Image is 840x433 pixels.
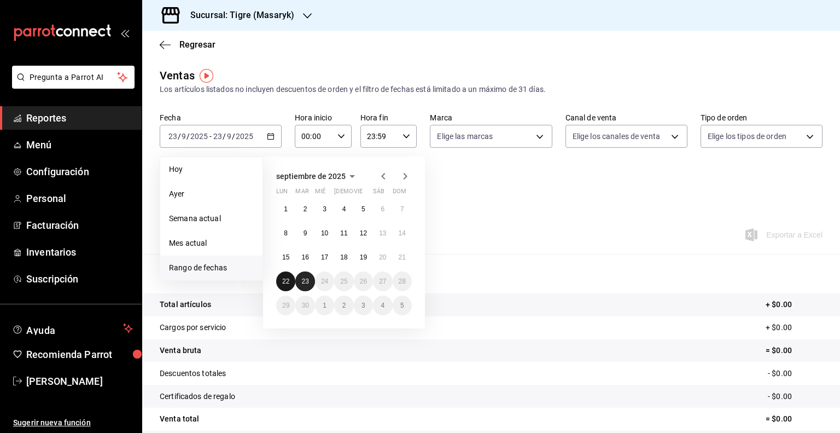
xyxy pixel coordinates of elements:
span: Configuración [26,164,133,179]
button: 4 de octubre de 2025 [373,296,392,315]
button: 23 de septiembre de 2025 [295,272,314,291]
span: / [232,132,235,141]
abbr: jueves [334,188,399,199]
button: 14 de septiembre de 2025 [393,223,412,243]
abbr: 20 de septiembre de 2025 [379,253,386,261]
label: Marca [430,114,552,122]
span: Sugerir nueva función [13,417,133,429]
abbr: viernes [354,188,363,199]
p: = $0.00 [766,345,822,356]
h3: Sucursal: Tigre (Masaryk) [182,9,294,22]
abbr: 23 de septiembre de 2025 [301,278,308,285]
button: 16 de septiembre de 2025 [295,247,314,267]
span: Inventarios [26,245,133,259]
abbr: 5 de octubre de 2025 [400,302,404,309]
span: Ayuda [26,322,119,335]
p: - $0.00 [768,368,822,379]
button: 18 de septiembre de 2025 [334,247,353,267]
button: 27 de septiembre de 2025 [373,272,392,291]
p: Venta bruta [160,345,201,356]
p: + $0.00 [766,299,822,310]
button: 22 de septiembre de 2025 [276,272,295,291]
span: Ayer [169,188,254,200]
input: -- [168,132,178,141]
input: -- [213,132,223,141]
p: Resumen [160,267,822,280]
p: Total artículos [160,299,211,310]
abbr: 1 de septiembre de 2025 [284,205,288,213]
span: Pregunta a Parrot AI [30,72,118,83]
abbr: sábado [373,188,384,199]
button: 17 de septiembre de 2025 [315,247,334,267]
abbr: 11 de septiembre de 2025 [340,229,347,237]
button: septiembre de 2025 [276,170,359,183]
button: 21 de septiembre de 2025 [393,247,412,267]
abbr: 4 de octubre de 2025 [381,302,384,309]
abbr: 27 de septiembre de 2025 [379,278,386,285]
label: Fecha [160,114,282,122]
button: 15 de septiembre de 2025 [276,247,295,267]
p: = $0.00 [766,413,822,425]
abbr: 6 de septiembre de 2025 [381,205,384,213]
abbr: 18 de septiembre de 2025 [340,253,347,261]
span: Facturación [26,218,133,233]
input: ---- [190,132,208,141]
abbr: 26 de septiembre de 2025 [360,278,367,285]
span: Menú [26,137,133,152]
button: 10 de septiembre de 2025 [315,223,334,243]
button: 2 de septiembre de 2025 [295,199,314,219]
abbr: 22 de septiembre de 2025 [282,278,289,285]
abbr: domingo [393,188,406,199]
abbr: 17 de septiembre de 2025 [321,253,328,261]
abbr: 7 de septiembre de 2025 [400,205,404,213]
div: Ventas [160,67,195,84]
abbr: 2 de octubre de 2025 [342,302,346,309]
span: [PERSON_NAME] [26,374,133,389]
button: 11 de septiembre de 2025 [334,223,353,243]
span: / [178,132,181,141]
button: 26 de septiembre de 2025 [354,272,373,291]
abbr: 13 de septiembre de 2025 [379,229,386,237]
label: Hora fin [360,114,417,122]
abbr: 12 de septiembre de 2025 [360,229,367,237]
div: Los artículos listados no incluyen descuentos de orden y el filtro de fechas está limitado a un m... [160,84,822,95]
span: - [209,132,212,141]
abbr: 10 de septiembre de 2025 [321,229,328,237]
button: 2 de octubre de 2025 [334,296,353,315]
abbr: 28 de septiembre de 2025 [399,278,406,285]
abbr: 25 de septiembre de 2025 [340,278,347,285]
abbr: 15 de septiembre de 2025 [282,253,289,261]
abbr: 30 de septiembre de 2025 [301,302,308,309]
span: Personal [26,191,133,206]
abbr: 16 de septiembre de 2025 [301,253,308,261]
span: Regresar [179,39,215,50]
button: 5 de septiembre de 2025 [354,199,373,219]
abbr: 19 de septiembre de 2025 [360,253,367,261]
button: open_drawer_menu [120,28,129,37]
abbr: 5 de septiembre de 2025 [361,205,365,213]
span: Semana actual [169,213,254,224]
button: 6 de septiembre de 2025 [373,199,392,219]
label: Tipo de orden [701,114,822,122]
button: 3 de septiembre de 2025 [315,199,334,219]
p: Cargos por servicio [160,322,226,333]
button: 9 de septiembre de 2025 [295,223,314,243]
p: Certificados de regalo [160,391,235,402]
abbr: 8 de septiembre de 2025 [284,229,288,237]
abbr: 2 de septiembre de 2025 [304,205,307,213]
abbr: 21 de septiembre de 2025 [399,253,406,261]
span: Rango de fechas [169,262,254,274]
span: Elige los tipos de orden [708,131,786,142]
span: / [186,132,190,141]
abbr: 9 de septiembre de 2025 [304,229,307,237]
button: 13 de septiembre de 2025 [373,223,392,243]
button: 24 de septiembre de 2025 [315,272,334,291]
button: Pregunta a Parrot AI [12,66,135,89]
input: ---- [235,132,254,141]
span: Hoy [169,164,254,175]
button: 3 de octubre de 2025 [354,296,373,315]
input: -- [226,132,232,141]
abbr: lunes [276,188,288,199]
p: + $0.00 [766,322,822,333]
p: - $0.00 [768,391,822,402]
